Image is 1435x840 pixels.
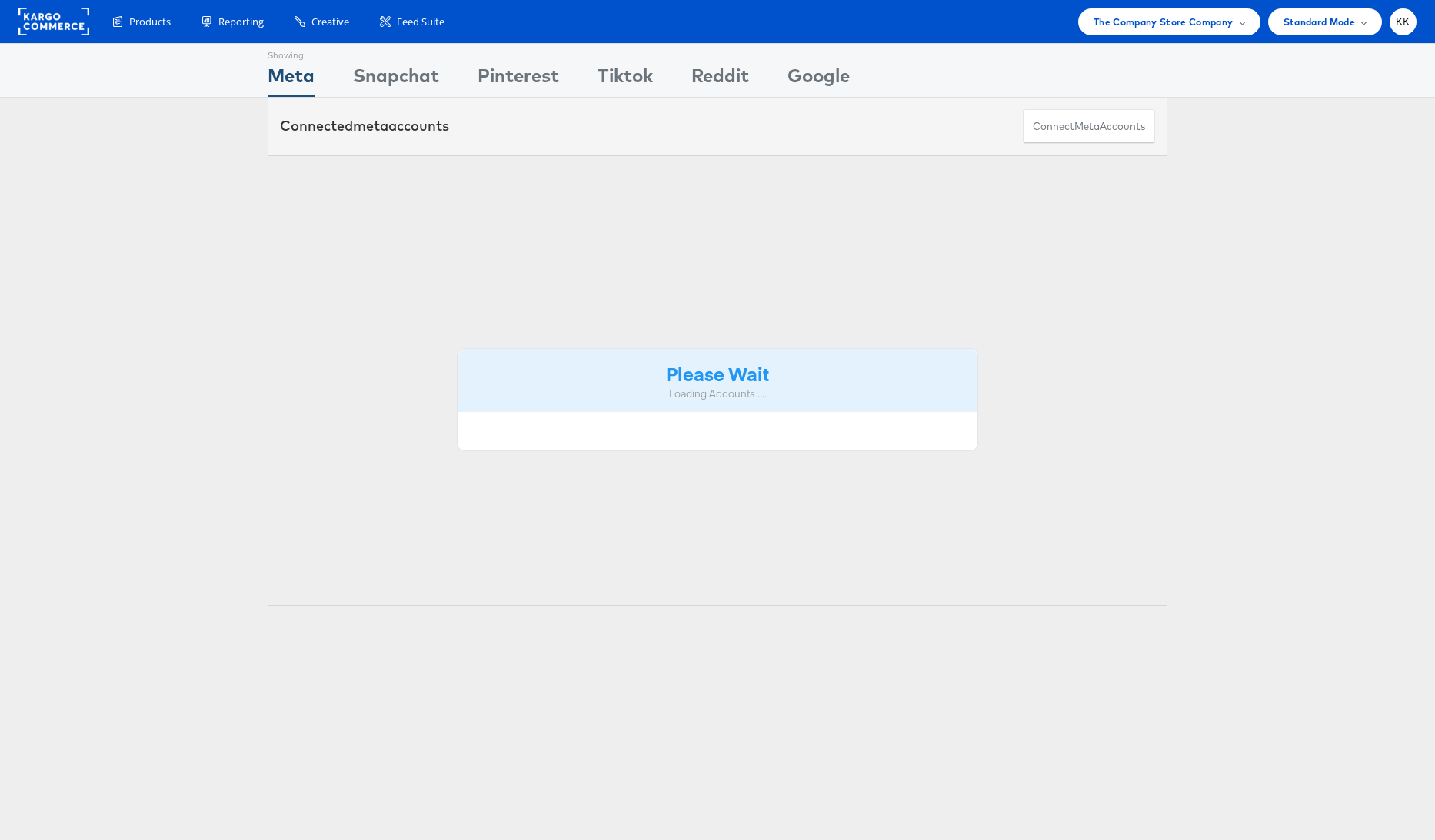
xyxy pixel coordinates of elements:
span: Creative [311,15,349,29]
div: Google [787,62,850,97]
button: ConnectmetaAccounts [1023,109,1155,144]
div: Reddit [691,62,749,97]
div: Snapchat [353,62,439,97]
span: Standard Mode [1284,14,1355,30]
strong: Please Wait [666,360,769,386]
div: Connected accounts [280,116,449,136]
span: meta [353,117,388,134]
div: Tiktok [598,62,653,97]
span: Reporting [218,15,264,29]
span: KK [1396,17,1410,27]
span: The Company Store Company [1094,14,1234,30]
span: Products [129,15,171,29]
span: Feed Suite [397,15,444,29]
div: Meta [268,62,315,97]
div: Showing [268,44,315,62]
span: meta [1074,119,1100,134]
div: Loading Accounts .... [469,387,966,401]
div: Pinterest [478,62,559,97]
